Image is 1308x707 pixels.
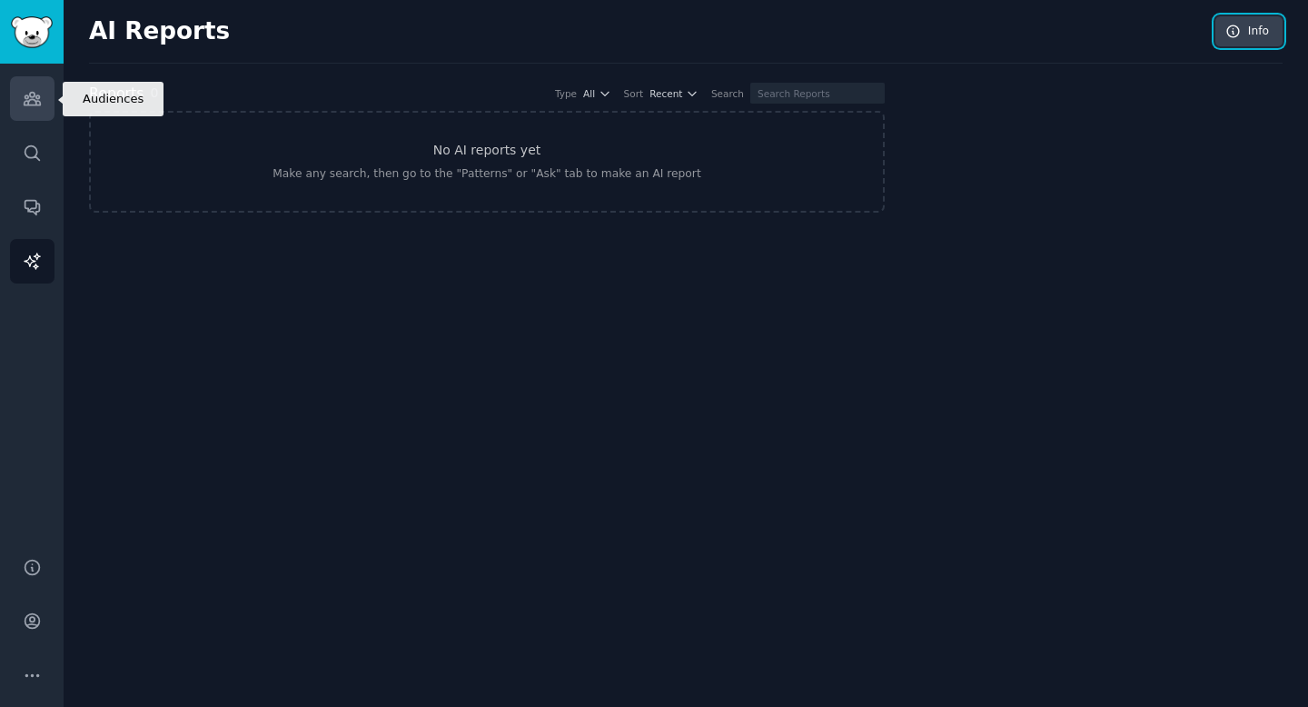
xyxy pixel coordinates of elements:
[150,85,158,100] span: 0
[89,111,885,213] a: No AI reports yetMake any search, then go to the "Patterns" or "Ask" tab to make an AI report
[583,87,595,100] span: All
[624,87,644,100] div: Sort
[711,87,744,100] div: Search
[750,83,885,104] input: Search Reports
[433,141,541,160] h3: No AI reports yet
[89,17,230,46] h2: AI Reports
[11,16,53,48] img: GummySearch logo
[649,87,682,100] span: Recent
[583,87,611,100] button: All
[555,87,577,100] div: Type
[89,83,144,105] h2: Reports
[1215,16,1283,47] a: Info
[649,87,699,100] button: Recent
[272,166,700,183] div: Make any search, then go to the "Patterns" or "Ask" tab to make an AI report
